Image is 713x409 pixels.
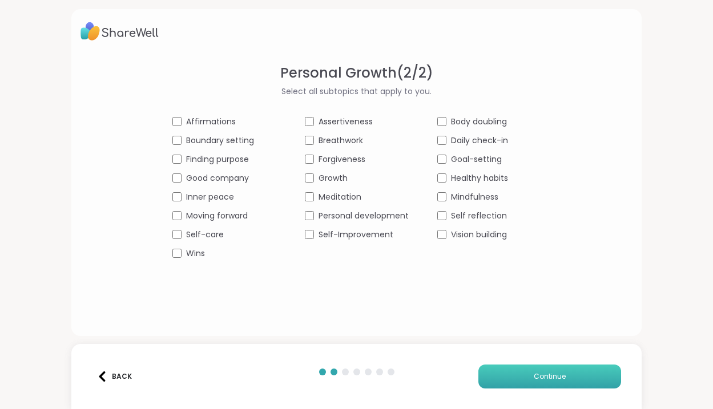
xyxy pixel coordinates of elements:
[319,210,409,222] span: Personal development
[319,153,365,165] span: Forgiveness
[186,116,236,128] span: Affirmations
[451,172,508,184] span: Healthy habits
[451,229,507,241] span: Vision building
[319,191,361,203] span: Meditation
[186,153,249,165] span: Finding purpose
[80,18,159,44] img: ShareWell Logo
[451,153,502,165] span: Goal-setting
[186,191,234,203] span: Inner peace
[97,371,132,382] div: Back
[451,116,507,128] span: Body doubling
[451,191,498,203] span: Mindfulness
[451,135,508,147] span: Daily check-in
[186,135,254,147] span: Boundary setting
[319,116,373,128] span: Assertiveness
[280,63,433,83] span: Personal Growth ( 2 / 2 )
[92,365,138,388] button: Back
[186,172,249,184] span: Good company
[319,172,348,184] span: Growth
[319,135,363,147] span: Breathwork
[319,229,393,241] span: Self-Improvement
[478,365,621,388] button: Continue
[186,248,205,260] span: Wins
[534,371,566,382] span: Continue
[281,86,432,98] span: Select all subtopics that apply to you.
[186,210,248,222] span: Moving forward
[186,229,224,241] span: Self-care
[451,210,507,222] span: Self reflection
